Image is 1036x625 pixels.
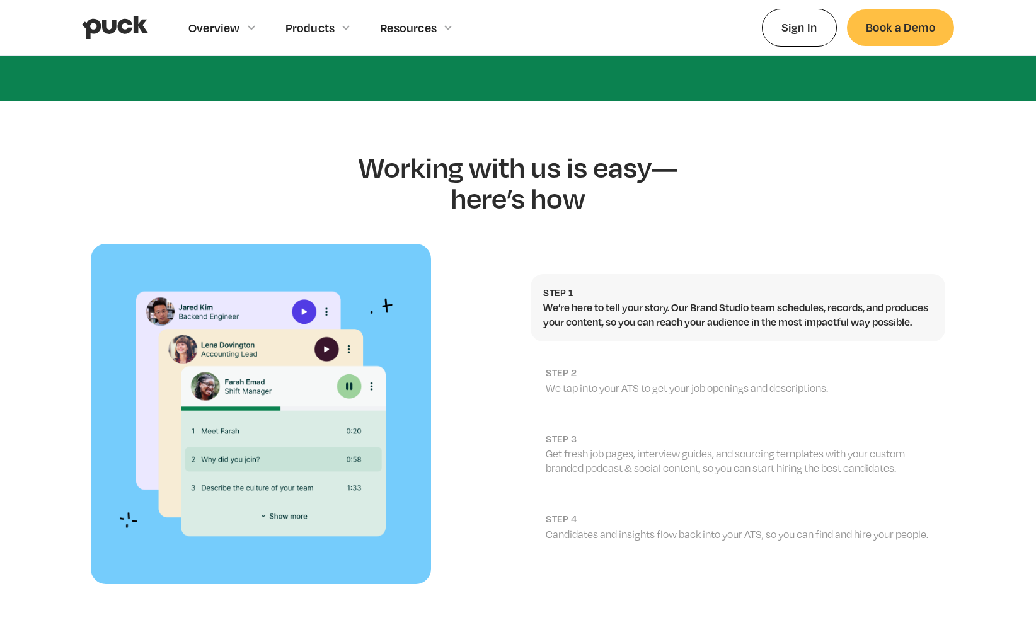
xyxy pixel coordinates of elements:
[188,21,240,35] div: Overview
[546,367,933,379] h2: step 2
[546,513,933,525] h2: step 4
[546,527,933,541] p: Candidates and insights flow back into your ATS, so you can find and hire your people.
[285,21,335,35] div: Products
[332,151,704,214] h2: Working with us is easy—here’s how
[847,9,954,45] a: Book a Demo
[546,433,933,445] h2: step 3
[543,287,933,299] h2: Step 1
[543,301,933,329] p: We’re here to tell your story. Our Brand Studio team schedules, records, and produces your conten...
[380,21,437,35] div: Resources
[762,9,837,46] a: Sign In
[546,381,933,395] p: We tap into your ATS to get your job openings and descriptions.
[546,447,933,475] p: Get fresh job pages, interview guides, and sourcing templates with your custom branded podcast & ...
